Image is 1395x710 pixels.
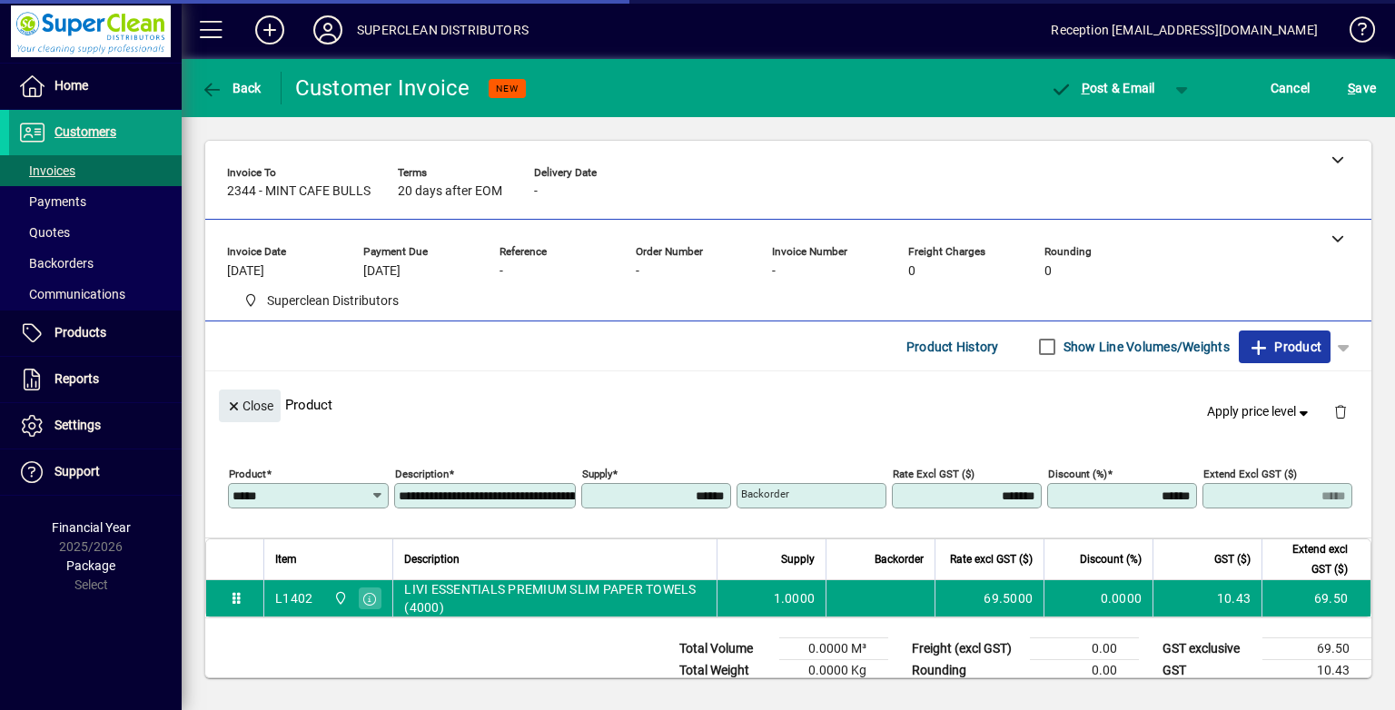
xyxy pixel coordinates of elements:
span: Description [404,549,460,569]
a: Reports [9,357,182,402]
span: Apply price level [1207,402,1312,421]
td: GST [1153,660,1262,682]
mat-label: Discount (%) [1048,468,1107,480]
span: Support [54,464,100,478]
span: Quotes [18,225,70,240]
a: Communications [9,279,182,310]
button: Back [196,72,266,104]
app-page-header-button: Back [182,72,282,104]
button: Product [1239,330,1331,363]
span: ost & Email [1050,81,1155,95]
button: Delete [1319,390,1362,433]
td: 0.0000 M³ [779,638,888,660]
span: Communications [18,287,125,301]
td: 10.43 [1153,580,1261,616]
mat-label: Extend excl GST ($) [1203,468,1297,480]
td: 69.50 [1261,580,1370,616]
span: Backorders [18,256,94,271]
a: Invoices [9,155,182,186]
span: 1.0000 [774,589,816,607]
span: - [772,264,776,279]
td: Total Weight [670,660,779,682]
app-page-header-button: Delete [1319,403,1362,419]
span: Product [1248,332,1321,361]
span: ave [1348,74,1376,103]
td: 0.0000 Kg [779,660,888,682]
span: - [534,184,538,199]
span: P [1082,81,1090,95]
a: Knowledge Base [1336,4,1372,63]
div: Product [205,371,1371,438]
a: Settings [9,403,182,449]
span: Item [275,549,297,569]
div: 69.5000 [946,589,1033,607]
span: - [636,264,639,279]
span: Financial Year [52,520,131,535]
button: Cancel [1266,72,1315,104]
span: NEW [496,83,519,94]
a: Backorders [9,248,182,279]
td: GST exclusive [1153,638,1262,660]
span: Products [54,325,106,340]
mat-label: Product [229,468,266,480]
span: 0 [1044,264,1052,279]
a: Quotes [9,217,182,248]
td: 69.50 [1262,638,1371,660]
span: GST ($) [1214,549,1251,569]
button: Post & Email [1041,72,1164,104]
button: Profile [299,14,357,46]
td: Rounding [903,660,1030,682]
span: Extend excl GST ($) [1273,539,1348,579]
span: LIVI ESSENTIALS PREMIUM SLIM PAPER TOWELS (4000) [404,580,706,616]
span: Invoices [18,163,75,178]
a: Home [9,64,182,109]
span: Back [201,81,262,95]
span: 20 days after EOM [398,184,502,199]
span: Backorder [875,549,924,569]
button: Save [1343,72,1380,104]
span: Cancel [1271,74,1311,103]
span: Customers [54,124,116,139]
app-page-header-button: Close [214,397,285,413]
button: Apply price level [1200,396,1320,429]
span: Superclean Distributors [267,291,399,311]
span: - [500,264,503,279]
span: Superclean Distributors [329,588,350,608]
span: Close [226,391,273,421]
span: Settings [54,418,101,432]
div: Customer Invoice [295,74,470,103]
span: Home [54,78,88,93]
span: Superclean Distributors [236,290,406,312]
td: 0.00 [1030,660,1139,682]
button: Close [219,390,281,422]
span: [DATE] [363,264,401,279]
span: Product History [906,332,999,361]
a: Payments [9,186,182,217]
span: Rate excl GST ($) [950,549,1033,569]
td: 0.00 [1030,638,1139,660]
div: L1402 [275,589,312,607]
label: Show Line Volumes/Weights [1060,338,1230,356]
span: Reports [54,371,99,386]
mat-label: Backorder [741,488,789,500]
span: 0 [908,264,915,279]
td: Freight (excl GST) [903,638,1030,660]
div: SUPERCLEAN DISTRIBUTORS [357,15,529,44]
span: [DATE] [227,264,264,279]
td: 10.43 [1262,660,1371,682]
span: Payments [18,194,86,209]
a: Support [9,449,182,495]
td: Total Volume [670,638,779,660]
td: 0.0000 [1044,580,1153,616]
span: Package [66,558,115,573]
button: Product History [899,330,1006,363]
div: Reception [EMAIL_ADDRESS][DOMAIN_NAME] [1051,15,1318,44]
mat-label: Description [395,468,449,480]
mat-label: Rate excl GST ($) [893,468,975,480]
span: S [1348,81,1355,95]
mat-label: Supply [582,468,612,480]
span: Supply [781,549,815,569]
a: Products [9,311,182,356]
button: Add [241,14,299,46]
span: 2344 - MINT CAFE BULLS [227,184,371,199]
